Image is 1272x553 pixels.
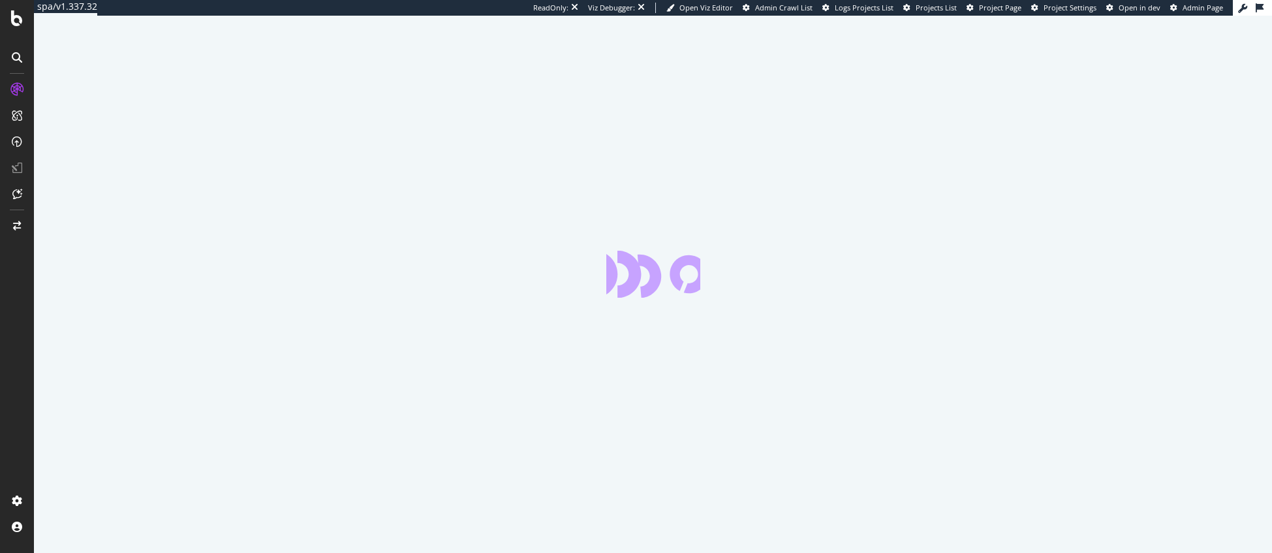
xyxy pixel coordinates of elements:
[533,3,568,13] div: ReadOnly:
[606,251,700,298] div: animation
[588,3,635,13] div: Viz Debugger:
[1106,3,1160,13] a: Open in dev
[1170,3,1223,13] a: Admin Page
[1183,3,1223,12] span: Admin Page
[1031,3,1096,13] a: Project Settings
[666,3,733,13] a: Open Viz Editor
[903,3,957,13] a: Projects List
[743,3,813,13] a: Admin Crawl List
[967,3,1021,13] a: Project Page
[755,3,813,12] span: Admin Crawl List
[835,3,893,12] span: Logs Projects List
[916,3,957,12] span: Projects List
[1044,3,1096,12] span: Project Settings
[679,3,733,12] span: Open Viz Editor
[979,3,1021,12] span: Project Page
[1119,3,1160,12] span: Open in dev
[822,3,893,13] a: Logs Projects List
